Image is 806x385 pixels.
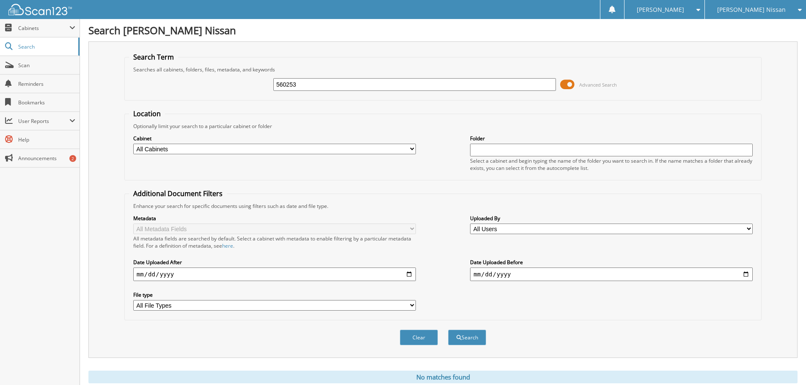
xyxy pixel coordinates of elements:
label: File type [133,291,416,298]
label: Folder [470,135,753,142]
label: Date Uploaded Before [470,259,753,266]
label: Uploaded By [470,215,753,222]
legend: Location [129,109,165,118]
span: User Reports [18,117,69,125]
span: Reminders [18,80,75,87]
span: Search [18,43,74,50]
span: [PERSON_NAME] Nissan [717,7,786,12]
div: No matches found [88,371,798,383]
span: Cabinets [18,25,69,32]
div: All metadata fields are searched by default. Select a cabinet with metadata to enable filtering b... [133,235,416,249]
span: Scan [18,62,75,69]
legend: Search Term [129,52,178,62]
label: Cabinet [133,135,416,142]
div: 2 [69,155,76,162]
span: [PERSON_NAME] [637,7,684,12]
button: Clear [400,330,438,345]
span: Announcements [18,155,75,162]
label: Metadata [133,215,416,222]
span: Help [18,136,75,143]
button: Search [448,330,486,345]
div: Optionally limit your search to a particular cabinet or folder [129,123,757,130]
div: Select a cabinet and begin typing the name of the folder you want to search in. If the name match... [470,157,753,172]
span: Bookmarks [18,99,75,106]
input: end [470,268,753,281]
legend: Additional Document Filters [129,189,227,198]
div: Searches all cabinets, folders, files, metadata, and keywords [129,66,757,73]
img: scan123-logo-white.svg [8,4,72,15]
div: Enhance your search for specific documents using filters such as date and file type. [129,202,757,210]
h1: Search [PERSON_NAME] Nissan [88,23,798,37]
input: start [133,268,416,281]
span: Advanced Search [579,82,617,88]
a: here [222,242,233,249]
label: Date Uploaded After [133,259,416,266]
